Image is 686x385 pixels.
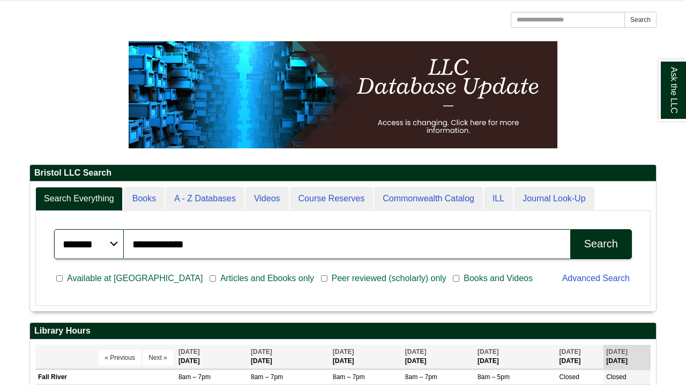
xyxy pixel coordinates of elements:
[248,345,330,369] th: [DATE]
[63,272,207,285] span: Available at [GEOGRAPHIC_DATA]
[290,187,374,211] a: Course Reserves
[606,373,626,381] span: Closed
[560,348,581,356] span: [DATE]
[129,41,557,148] img: HTML tutorial
[484,187,513,211] a: ILL
[178,373,211,381] span: 8am – 7pm
[210,274,216,283] input: Articles and Ebooks only
[557,345,604,369] th: [DATE]
[374,187,483,211] a: Commonwealth Catalog
[216,272,318,285] span: Articles and Ebooks only
[606,348,628,356] span: [DATE]
[562,274,630,283] a: Advanced Search
[327,272,451,285] span: Peer reviewed (scholarly) only
[99,350,141,366] button: « Previous
[35,370,176,385] td: Fall River
[178,348,200,356] span: [DATE]
[570,229,632,259] button: Search
[30,323,656,339] h2: Library Hours
[402,345,475,369] th: [DATE]
[30,165,656,182] h2: Bristol LLC Search
[245,187,289,211] a: Videos
[560,373,579,381] span: Closed
[333,348,354,356] span: [DATE]
[405,373,437,381] span: 8am – 7pm
[56,274,63,283] input: Available at [GEOGRAPHIC_DATA]
[321,274,327,283] input: Peer reviewed (scholarly) only
[475,345,557,369] th: [DATE]
[251,348,272,356] span: [DATE]
[453,274,459,283] input: Books and Videos
[624,12,657,28] button: Search
[143,350,173,366] button: Next »
[478,348,499,356] span: [DATE]
[124,187,165,211] a: Books
[176,345,248,369] th: [DATE]
[478,373,510,381] span: 8am – 5pm
[459,272,537,285] span: Books and Videos
[603,345,651,369] th: [DATE]
[405,348,427,356] span: [DATE]
[251,373,283,381] span: 8am – 7pm
[333,373,365,381] span: 8am – 7pm
[514,187,594,211] a: Journal Look-Up
[330,345,402,369] th: [DATE]
[35,187,123,211] a: Search Everything
[584,238,618,250] div: Search
[166,187,244,211] a: A - Z Databases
